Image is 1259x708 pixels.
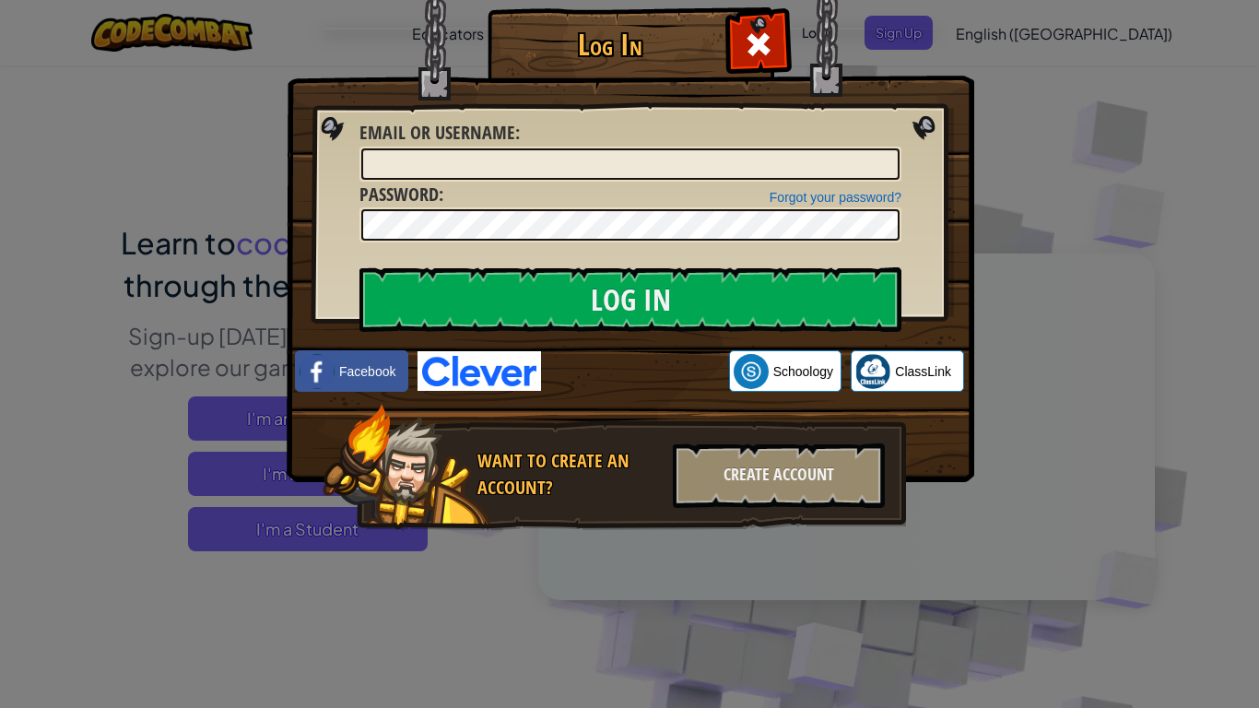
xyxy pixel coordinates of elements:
[359,120,515,145] span: Email or Username
[359,182,439,206] span: Password
[339,362,395,381] span: Facebook
[492,29,727,61] h1: Log In
[300,354,335,389] img: facebook_small.png
[418,351,541,391] img: clever-logo-blue.png
[541,351,729,392] iframe: Sign in with Google Button
[673,443,885,508] div: Create Account
[855,354,890,389] img: classlink-logo-small.png
[359,267,901,332] input: Log In
[359,120,520,147] label: :
[770,190,901,205] a: Forgot your password?
[734,354,769,389] img: schoology.png
[773,362,833,381] span: Schoology
[895,362,951,381] span: ClassLink
[359,182,443,208] label: :
[477,448,662,501] div: Want to create an account?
